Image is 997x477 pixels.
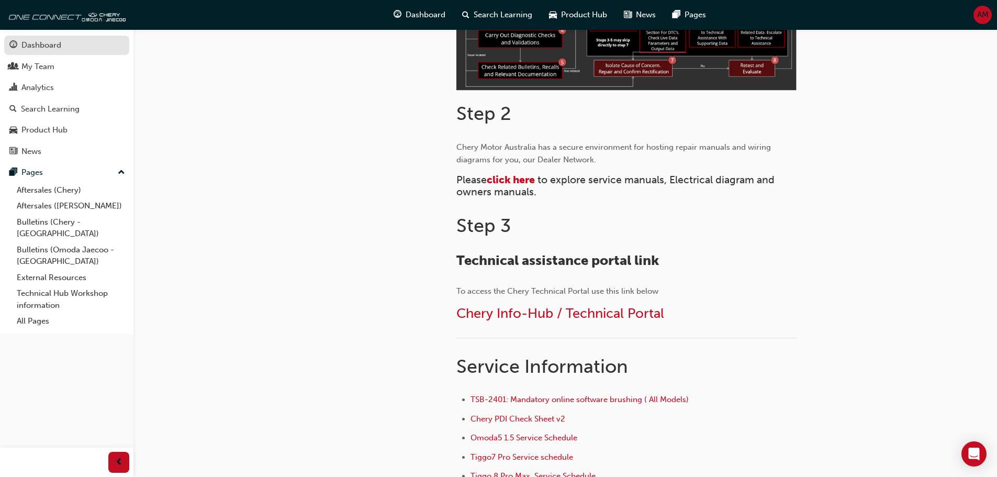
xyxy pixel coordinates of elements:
div: Analytics [21,82,54,94]
a: Chery PDI Check Sheet v2 [471,414,565,424]
a: click here [487,174,535,186]
a: guage-iconDashboard [385,4,454,26]
span: chart-icon [9,83,17,93]
img: oneconnect [5,4,126,25]
span: news-icon [624,8,632,21]
span: up-icon [118,166,125,180]
span: search-icon [462,8,469,21]
div: My Team [21,61,54,73]
div: Dashboard [21,39,61,51]
a: car-iconProduct Hub [541,4,615,26]
a: pages-iconPages [664,4,714,26]
span: Dashboard [406,9,445,21]
span: AM [977,9,989,21]
span: guage-icon [394,8,401,21]
a: Tiggo7 Pro Service schedule [471,452,573,462]
button: Pages [4,163,129,182]
a: news-iconNews [615,4,664,26]
span: Please [456,174,487,186]
span: Search Learning [474,9,532,21]
a: Product Hub [4,120,129,140]
span: prev-icon [115,456,123,469]
span: News [636,9,656,21]
div: News [21,146,41,158]
a: External Resources [13,270,129,286]
button: AM [973,6,992,24]
a: Dashboard [4,36,129,55]
a: News [4,142,129,161]
span: search-icon [9,105,17,114]
span: news-icon [9,147,17,157]
a: Omoda5 1.5 Service Schedule [471,433,577,442]
a: search-iconSearch Learning [454,4,541,26]
span: Step 3 [456,214,511,237]
span: to explore service manuals, Electrical diagram and owners manuals. [456,174,777,198]
a: My Team [4,57,129,76]
a: Aftersales (Chery) [13,182,129,198]
span: Product Hub [561,9,607,21]
div: Product Hub [21,124,68,136]
span: Technical assistance portal link [456,252,659,269]
div: Open Intercom Messenger [961,441,987,467]
div: Pages [21,167,43,179]
a: Analytics [4,78,129,97]
a: All Pages [13,313,129,329]
a: TSB-2401: Mandatory online software brushing ( All Models) [471,395,689,404]
span: Service Information [456,355,628,378]
a: Aftersales ([PERSON_NAME]) [13,198,129,214]
span: Pages [685,9,706,21]
a: Chery Info-Hub / Technical Portal [456,305,664,321]
span: pages-icon [673,8,680,21]
span: car-icon [549,8,557,21]
div: Search Learning [21,103,80,115]
span: To access the Chery Technical Portal use this link below [456,286,658,296]
span: guage-icon [9,41,17,50]
span: Step 2 [456,102,511,125]
span: people-icon [9,62,17,72]
span: pages-icon [9,168,17,178]
a: Bulletins (Chery - [GEOGRAPHIC_DATA]) [13,214,129,242]
span: car-icon [9,126,17,135]
a: Search Learning [4,99,129,119]
button: DashboardMy TeamAnalyticsSearch LearningProduct HubNews [4,34,129,163]
span: Chery Motor Australia has a secure environment for hosting repair manuals and wiring diagrams for... [456,142,773,164]
a: Technical Hub Workshop information [13,285,129,313]
a: Bulletins (Omoda Jaecoo - [GEOGRAPHIC_DATA]) [13,242,129,270]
